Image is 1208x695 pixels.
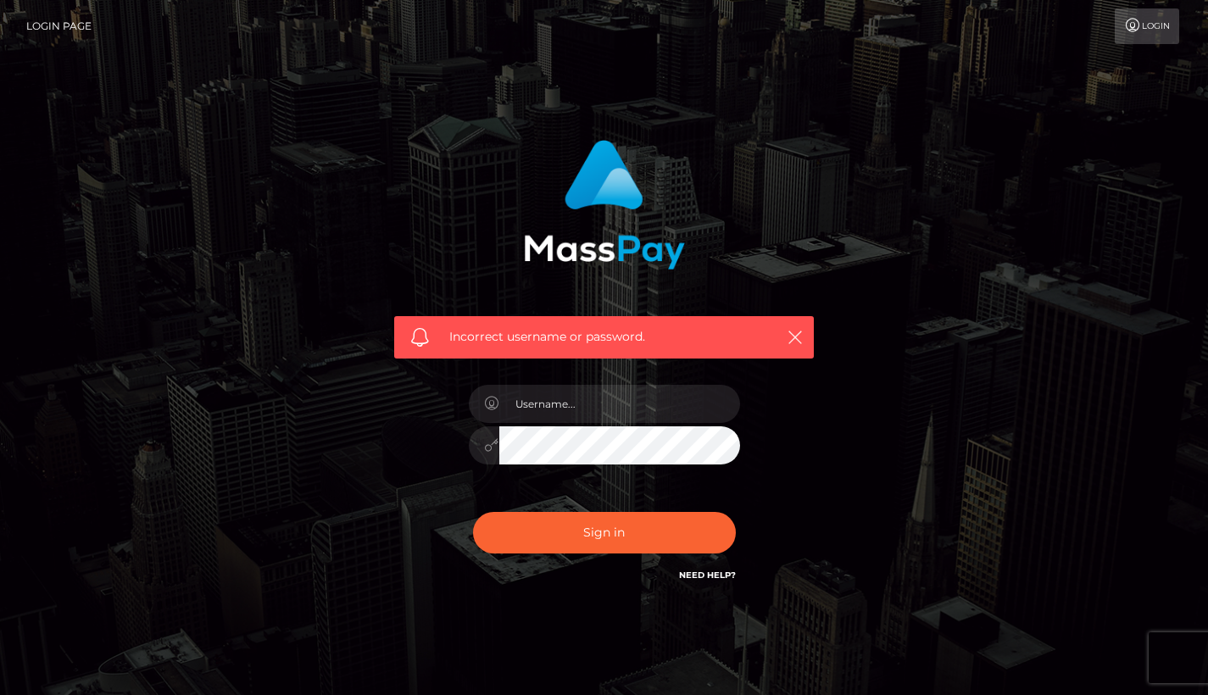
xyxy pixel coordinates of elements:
[473,512,736,553] button: Sign in
[449,328,759,346] span: Incorrect username or password.
[524,140,685,270] img: MassPay Login
[26,8,92,44] a: Login Page
[1115,8,1179,44] a: Login
[499,385,740,423] input: Username...
[679,570,736,581] a: Need Help?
